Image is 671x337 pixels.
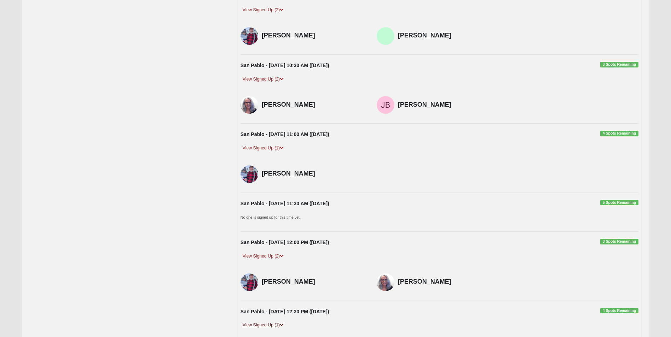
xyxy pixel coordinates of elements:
span: 4 Spots Remaining [600,308,638,314]
img: Roxanne Buckland [241,96,258,114]
span: 3 Spots Remaining [600,62,638,67]
h4: [PERSON_NAME] [262,32,366,40]
small: No one is signed up for this time yet. [241,215,301,219]
span: 4 Spots Remaining [600,131,638,136]
img: Paul Zoyes [241,27,258,45]
span: 3 Spots Remaining [600,239,638,244]
strong: San Pablo - [DATE] 11:30 AM ([DATE]) [241,201,329,206]
img: Sharon White [377,27,394,45]
img: Roxanne Buckland [377,273,394,291]
a: View Signed Up (1) [241,144,286,152]
a: View Signed Up (2) [241,6,286,14]
h4: [PERSON_NAME] [398,32,502,40]
span: 5 Spots Remaining [600,200,638,206]
h4: [PERSON_NAME] [398,101,502,109]
img: Juli Black [377,96,394,114]
a: View Signed Up (2) [241,253,286,260]
strong: San Pablo - [DATE] 10:30 AM ([DATE]) [241,63,329,68]
strong: San Pablo - [DATE] 11:00 AM ([DATE]) [241,131,329,137]
h4: [PERSON_NAME] [262,170,366,178]
h4: [PERSON_NAME] [262,101,366,109]
a: View Signed Up (1) [241,321,286,329]
h4: [PERSON_NAME] [398,278,502,286]
strong: San Pablo - [DATE] 12:30 PM ([DATE]) [241,309,329,314]
img: Paul Zoyes [241,273,258,291]
h4: [PERSON_NAME] [262,278,366,286]
a: View Signed Up (2) [241,76,286,83]
img: Paul Zoyes [241,165,258,183]
strong: San Pablo - [DATE] 12:00 PM ([DATE]) [241,240,329,245]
